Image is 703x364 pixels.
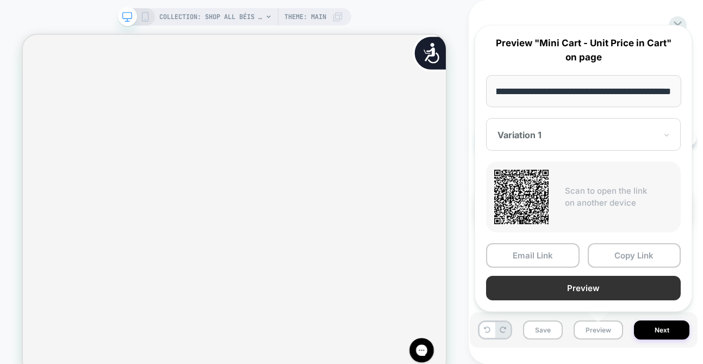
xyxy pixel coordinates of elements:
[523,320,563,340] button: Save
[565,185,673,209] p: Scan to open the link on another device
[588,243,681,268] button: Copy Link
[574,320,623,340] button: Preview
[486,243,580,268] button: Email Link
[486,36,681,64] p: Preview "Mini Cart - Unit Price in Cart" on page
[486,276,681,300] button: Preview
[5,4,38,36] button: Open gorgias live chat
[159,8,263,26] span: COLLECTION: Shop All BÉIS Products (Category)
[284,8,326,26] span: Theme: MAIN
[634,320,689,340] button: Next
